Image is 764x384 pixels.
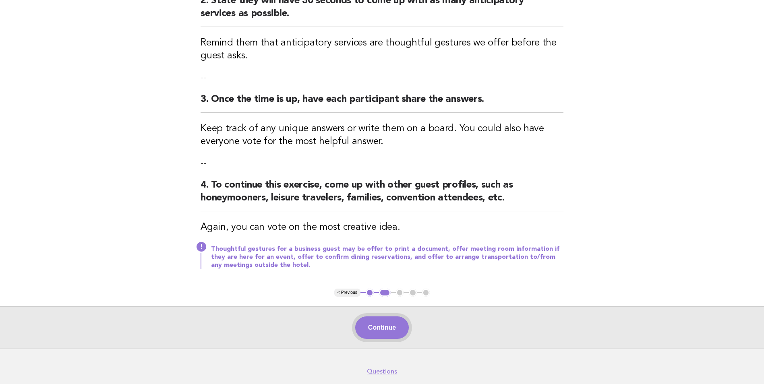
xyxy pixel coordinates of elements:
[201,93,563,113] h2: 3. Once the time is up, have each participant share the answers.
[201,158,563,169] p: --
[201,122,563,148] h3: Keep track of any unique answers or write them on a board. You could also have everyone vote for ...
[366,289,374,297] button: 1
[379,289,391,297] button: 2
[334,289,360,297] button: < Previous
[201,179,563,211] h2: 4. To continue this exercise, come up with other guest profiles, such as honeymooners, leisure tr...
[211,245,563,269] p: Thoughtful gestures for a business guest may be offer to print a document, offer meeting room inf...
[367,367,397,376] a: Questions
[201,72,563,83] p: --
[201,37,563,62] h3: Remind them that anticipatory services are thoughtful gestures we offer before the guest asks.
[355,316,409,339] button: Continue
[201,221,563,234] h3: Again, you can vote on the most creative idea.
